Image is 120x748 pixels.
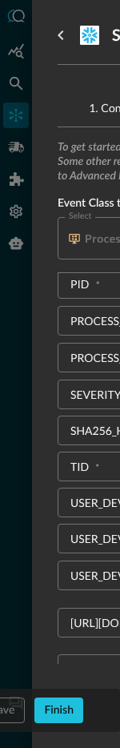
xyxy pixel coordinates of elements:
[34,698,83,723] button: Finish
[80,26,99,45] svg: Snowflake
[70,458,89,475] div: TID
[69,210,91,223] label: Select
[48,22,74,48] button: go back
[70,275,89,292] div: PID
